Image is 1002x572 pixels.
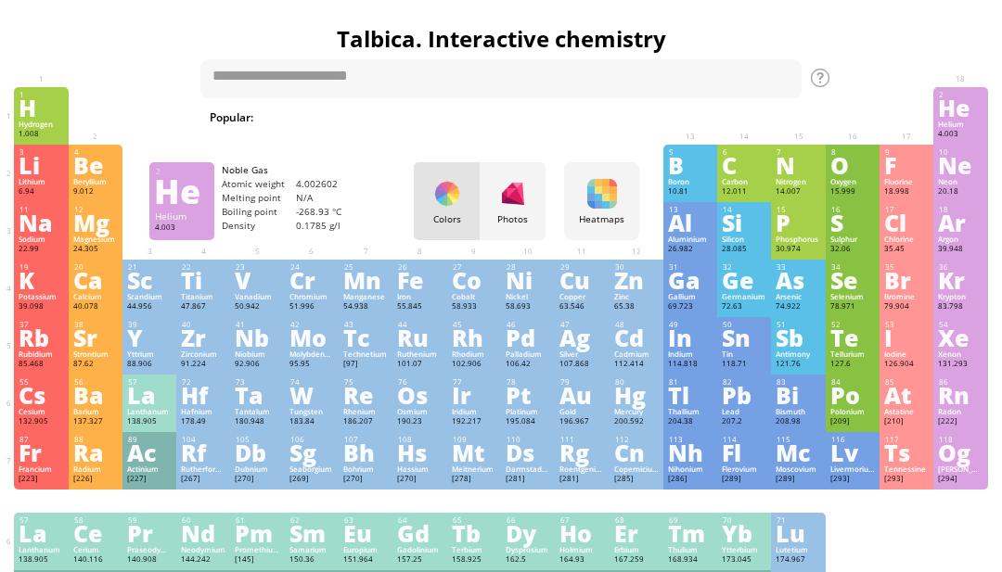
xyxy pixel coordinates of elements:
[722,177,766,186] div: Carbon
[939,205,983,214] div: 18
[938,177,983,186] div: Neon
[19,377,63,387] div: 55
[885,377,929,387] div: 85
[181,301,225,312] div: 47.867
[222,220,296,232] div: Density
[236,320,279,329] div: 41
[480,213,546,225] div: Photos
[776,359,820,370] div: 121.76
[343,270,388,290] div: Mn
[592,118,596,126] sub: 2
[776,385,820,405] div: Bi
[19,359,63,370] div: 85.468
[938,120,983,129] div: Helium
[73,301,118,312] div: 40.078
[73,244,118,255] div: 24.305
[127,407,172,416] div: Lanthanum
[938,97,983,118] div: He
[73,359,118,370] div: 87.62
[19,120,63,129] div: Hydrogen
[560,262,604,272] div: 29
[343,350,388,359] div: Technetium
[884,292,929,301] div: Bromine
[885,205,929,214] div: 17
[723,377,766,387] div: 82
[289,292,334,301] div: Chromium
[222,178,296,190] div: Atomic weight
[884,244,929,255] div: 35.45
[614,407,659,416] div: Mercury
[475,108,526,126] span: H SO
[776,407,820,416] div: Bismuth
[73,416,118,427] div: 137.327
[669,205,713,214] div: 13
[181,327,225,348] div: Zr
[397,407,442,416] div: Osmium
[884,407,929,416] div: Astatine
[19,205,63,214] div: 11
[74,377,118,387] div: 56
[615,262,659,272] div: 30
[290,262,334,272] div: 24
[235,407,279,416] div: Tantalum
[506,292,550,301] div: Nickel
[127,301,172,312] div: 44.956
[938,235,983,244] div: Argon
[614,327,659,348] div: Cd
[343,327,388,348] div: Tc
[430,108,469,126] span: H O
[19,270,63,290] div: K
[73,292,118,301] div: Calcium
[235,350,279,359] div: Niobium
[9,23,993,55] h1: Talbica. Interactive chemistry
[181,292,225,301] div: Titanium
[668,244,713,255] div: 26.982
[831,377,875,387] div: 84
[452,359,496,370] div: 102.906
[506,350,550,359] div: Palladium
[19,212,63,233] div: Na
[669,262,713,272] div: 31
[559,407,604,416] div: Gold
[374,108,424,126] span: Water
[669,147,713,157] div: 5
[723,320,766,329] div: 50
[939,377,983,387] div: 86
[722,359,766,370] div: 118.71
[831,147,875,157] div: 8
[73,407,118,416] div: Barium
[559,327,604,348] div: Ag
[668,235,713,244] div: Aluminium
[559,292,604,301] div: Copper
[574,108,666,126] span: H SO + NaOH
[830,270,875,290] div: Se
[830,350,875,359] div: Tellurium
[127,327,172,348] div: Y
[830,186,875,197] div: 15.999
[235,270,279,290] div: V
[128,262,172,272] div: 21
[830,359,875,370] div: 127.6
[668,186,713,197] div: 10.81
[74,147,118,157] div: 4
[614,292,659,301] div: Zinc
[343,292,388,301] div: Manganese
[296,206,370,218] div: -268.93 °C
[182,377,225,387] div: 72
[830,407,875,416] div: Polonium
[614,301,659,312] div: 65.38
[722,155,766,175] div: C
[235,292,279,301] div: Vanadium
[235,385,279,405] div: Ta
[830,327,875,348] div: Te
[19,385,63,405] div: Cs
[127,270,172,290] div: Sc
[506,327,550,348] div: Pd
[19,147,63,157] div: 3
[669,377,713,387] div: 81
[830,292,875,301] div: Selenium
[611,118,615,126] sub: 4
[559,359,604,370] div: 107.868
[776,155,820,175] div: N
[19,301,63,312] div: 39.098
